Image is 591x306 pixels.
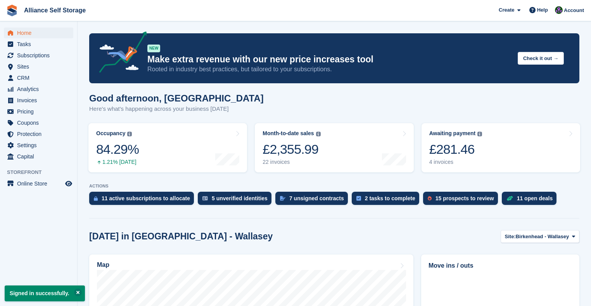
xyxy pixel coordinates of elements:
img: task-75834270c22a3079a89374b754ae025e5fb1db73e45f91037f5363f120a921f8.svg [356,196,361,201]
span: Coupons [17,117,64,128]
a: 7 unsigned contracts [275,192,352,209]
span: Subscriptions [17,50,64,61]
a: menu [4,140,73,151]
h2: Map [97,261,109,268]
div: 11 active subscriptions to allocate [102,195,190,201]
p: Here's what's happening across your business [DATE] [89,105,264,113]
div: Month-to-date sales [263,130,314,137]
a: 15 prospects to review [423,192,502,209]
span: Create [499,6,514,14]
span: CRM [17,72,64,83]
div: 5 unverified identities [212,195,268,201]
img: icon-info-grey-7440780725fd019a000dd9b08b2336e03edf1995a4989e88bcd33f0948082b44.svg [316,132,321,136]
h2: Move ins / outs [429,261,572,270]
span: Site: [505,233,516,241]
div: 4 invoices [429,159,482,165]
img: active_subscription_to_allocate_icon-d502201f5373d7db506a760aba3b589e785aa758c864c3986d89f69b8ff3... [94,196,98,201]
span: Invoices [17,95,64,106]
span: Help [537,6,548,14]
p: Signed in successfully. [5,285,85,301]
p: Make extra revenue with our new price increases tool [147,54,512,65]
div: £2,355.99 [263,141,320,157]
a: menu [4,129,73,139]
img: price-adjustments-announcement-icon-8257ccfd72463d97f412b2fc003d46551f7dbcb40ab6d574587a9cd5c0d94... [93,31,147,76]
img: Romilly Norton [555,6,563,14]
a: menu [4,151,73,162]
a: menu [4,39,73,50]
img: icon-info-grey-7440780725fd019a000dd9b08b2336e03edf1995a4989e88bcd33f0948082b44.svg [477,132,482,136]
img: prospect-51fa495bee0391a8d652442698ab0144808aea92771e9ea1ae160a38d050c398.svg [428,196,432,201]
h2: [DATE] in [GEOGRAPHIC_DATA] - Wallasey [89,231,273,242]
img: stora-icon-8386f47178a22dfd0bd8f6a31ec36ba5ce8667c1dd55bd0f319d3a0aa187defe.svg [6,5,18,16]
h1: Good afternoon, [GEOGRAPHIC_DATA] [89,93,264,103]
div: Occupancy [96,130,125,137]
a: menu [4,72,73,83]
div: 15 prospects to review [435,195,494,201]
a: 2 tasks to complete [352,192,423,209]
span: Storefront [7,168,77,176]
div: 22 invoices [263,159,320,165]
span: Pricing [17,106,64,117]
span: Birkenhead - Wallasey [516,233,569,241]
div: NEW [147,45,160,52]
span: Capital [17,151,64,162]
button: Site: Birkenhead - Wallasey [501,230,579,243]
a: menu [4,106,73,117]
p: ACTIONS [89,184,579,189]
img: verify_identity-adf6edd0f0f0b5bbfe63781bf79b02c33cf7c696d77639b501bdc392416b5a36.svg [202,196,208,201]
button: Check it out → [518,52,564,65]
a: 5 unverified identities [198,192,275,209]
img: icon-info-grey-7440780725fd019a000dd9b08b2336e03edf1995a4989e88bcd33f0948082b44.svg [127,132,132,136]
span: Sites [17,61,64,72]
a: Month-to-date sales £2,355.99 22 invoices [255,123,413,172]
span: Analytics [17,84,64,95]
a: menu [4,61,73,72]
a: menu [4,117,73,128]
a: menu [4,84,73,95]
a: Preview store [64,179,73,188]
p: Rooted in industry best practices, but tailored to your subscriptions. [147,65,512,74]
span: Account [564,7,584,14]
a: menu [4,50,73,61]
div: 1.21% [DATE] [96,159,139,165]
span: Tasks [17,39,64,50]
a: menu [4,95,73,106]
span: Online Store [17,178,64,189]
a: 11 open deals [502,192,561,209]
div: 11 open deals [517,195,553,201]
a: menu [4,28,73,38]
div: 7 unsigned contracts [289,195,344,201]
span: Settings [17,140,64,151]
a: Alliance Self Storage [21,4,89,17]
img: deal-1b604bf984904fb50ccaf53a9ad4b4a5d6e5aea283cecdc64d6e3604feb123c2.svg [506,196,513,201]
div: 84.29% [96,141,139,157]
a: Occupancy 84.29% 1.21% [DATE] [88,123,247,172]
a: Awaiting payment £281.46 4 invoices [422,123,580,172]
span: Home [17,28,64,38]
img: contract_signature_icon-13c848040528278c33f63329250d36e43548de30e8caae1d1a13099fd9432cc5.svg [280,196,285,201]
div: 2 tasks to complete [365,195,415,201]
a: menu [4,178,73,189]
div: £281.46 [429,141,482,157]
div: Awaiting payment [429,130,476,137]
a: 11 active subscriptions to allocate [89,192,198,209]
span: Protection [17,129,64,139]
